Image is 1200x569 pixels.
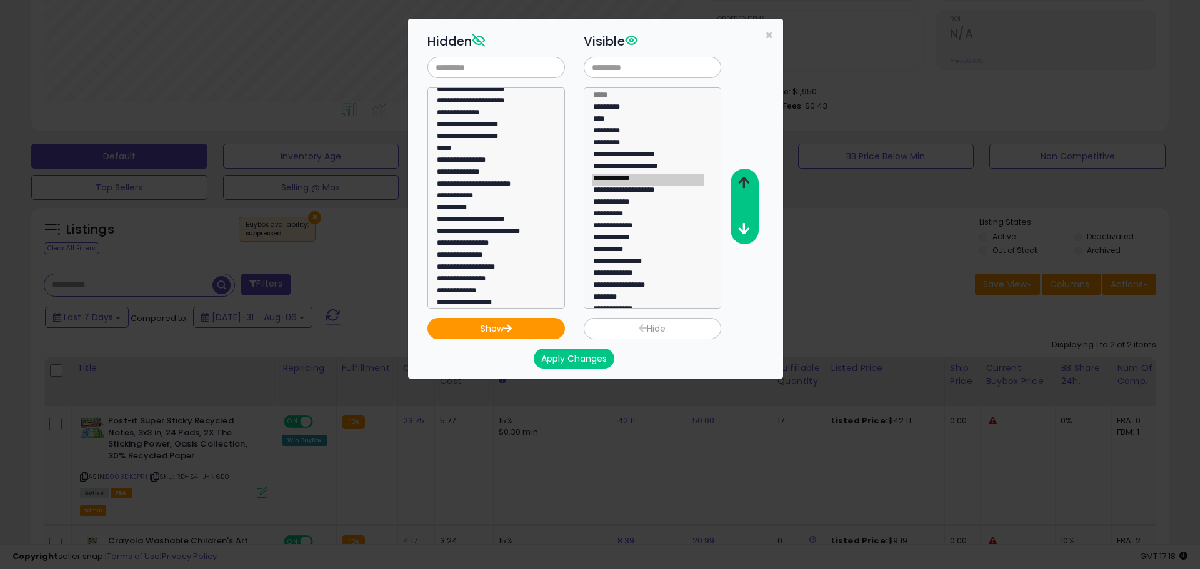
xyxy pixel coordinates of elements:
button: Hide [584,318,721,339]
button: Apply Changes [534,349,614,369]
h3: Hidden [427,32,565,51]
h3: Visible [584,32,721,51]
span: × [765,26,773,44]
button: Show [427,318,565,339]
